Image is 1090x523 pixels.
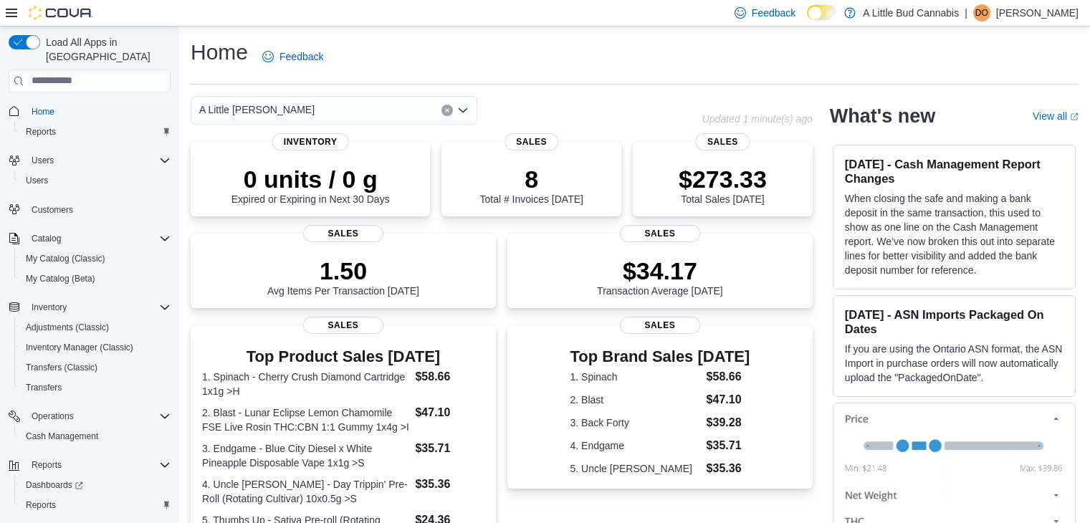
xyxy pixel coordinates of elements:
span: Dashboards [20,476,171,494]
span: Sales [620,317,700,334]
a: View allExternal link [1033,110,1079,122]
span: Reports [26,126,56,138]
span: Transfers [26,382,62,393]
button: Transfers [14,378,176,398]
p: $273.33 [679,165,767,193]
a: Home [26,103,60,120]
span: Sales [620,225,700,242]
dd: $47.10 [707,391,750,408]
button: Inventory [26,299,72,316]
span: Feedback [279,49,323,64]
button: Catalog [26,230,67,247]
span: Inventory Manager (Classic) [26,342,133,353]
a: Transfers (Classic) [20,359,103,376]
h3: Top Brand Sales [DATE] [570,348,750,365]
button: Reports [14,122,176,142]
span: Sales [303,317,383,334]
span: My Catalog (Beta) [20,270,171,287]
span: Feedback [752,6,795,20]
a: Reports [20,123,62,140]
dt: 4. Uncle [PERSON_NAME] - Day Trippin' Pre-Roll (Rotating Cultivar) 10x0.5g >S [202,477,409,506]
dd: $58.66 [415,368,484,385]
button: Adjustments (Classic) [14,317,176,337]
button: My Catalog (Classic) [14,249,176,269]
span: Reports [32,459,62,471]
span: Users [20,172,171,189]
button: Inventory [3,297,176,317]
p: 1.50 [267,256,419,285]
dd: $35.36 [415,476,484,493]
button: Users [14,171,176,191]
button: Catalog [3,229,176,249]
svg: External link [1070,112,1079,121]
button: Customers [3,199,176,220]
button: Open list of options [457,105,469,116]
button: Operations [3,406,176,426]
h1: Home [191,38,248,67]
span: Home [32,106,54,117]
p: | [965,4,967,21]
a: My Catalog (Classic) [20,250,111,267]
span: Customers [32,204,73,216]
span: Inventory [32,302,67,313]
button: Reports [14,495,176,515]
span: Users [32,155,54,166]
span: Catalog [26,230,171,247]
a: Adjustments (Classic) [20,319,115,336]
a: Customers [26,201,79,219]
span: My Catalog (Classic) [20,250,171,267]
dd: $58.66 [707,368,750,385]
h3: Top Product Sales [DATE] [202,348,484,365]
p: $34.17 [597,256,723,285]
dd: $47.10 [415,404,484,421]
h2: What's new [830,105,935,128]
span: Transfers (Classic) [26,362,97,373]
span: Cash Management [26,431,98,442]
span: Catalog [32,233,61,244]
span: Cash Management [20,428,171,445]
span: Sales [696,133,750,150]
h3: [DATE] - ASN Imports Packaged On Dates [845,307,1063,336]
span: DO [975,4,988,21]
button: Home [3,101,176,122]
span: Inventory [272,133,349,150]
h3: [DATE] - Cash Management Report Changes [845,157,1063,186]
p: When closing the safe and making a bank deposit in the same transaction, this used to show as one... [845,191,1063,277]
span: Home [26,102,171,120]
dt: 4. Endgame [570,438,701,453]
span: Dashboards [26,479,83,491]
button: Clear input [441,105,453,116]
span: Adjustments (Classic) [26,322,109,333]
a: Feedback [257,42,329,71]
dt: 3. Back Forty [570,416,701,430]
button: Users [3,150,176,171]
a: My Catalog (Beta) [20,270,101,287]
button: Operations [26,408,80,425]
p: If you are using the Ontario ASN format, the ASN Import in purchase orders will now automatically... [845,342,1063,385]
dd: $35.71 [415,440,484,457]
span: Adjustments (Classic) [20,319,171,336]
dt: 2. Blast - Lunar Eclipse Lemon Chamomile FSE Live Rosin THC:CBN 1:1 Gummy 1x4g >I [202,406,409,434]
div: Expired or Expiring in Next 30 Days [231,165,390,205]
span: Transfers (Classic) [20,359,171,376]
dd: $35.71 [707,437,750,454]
div: Devon Osbaldeston [973,4,990,21]
img: Cova [29,6,93,20]
a: Dashboards [14,475,176,495]
dt: 1. Spinach [570,370,701,384]
span: Customers [26,201,171,219]
span: A Little [PERSON_NAME] [199,101,315,118]
p: 8 [479,165,583,193]
button: Users [26,152,59,169]
a: Users [20,172,54,189]
span: Load All Apps in [GEOGRAPHIC_DATA] [40,35,171,64]
input: Dark Mode [807,5,837,20]
button: Reports [3,455,176,475]
dt: 3. Endgame - Blue City Diesel x White Pineapple Disposable Vape 1x1g >S [202,441,409,470]
span: Inventory Manager (Classic) [20,339,171,356]
dt: 5. Uncle [PERSON_NAME] [570,461,701,476]
p: Updated 1 minute(s) ago [702,113,813,125]
span: Sales [303,225,383,242]
dt: 2. Blast [570,393,701,407]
